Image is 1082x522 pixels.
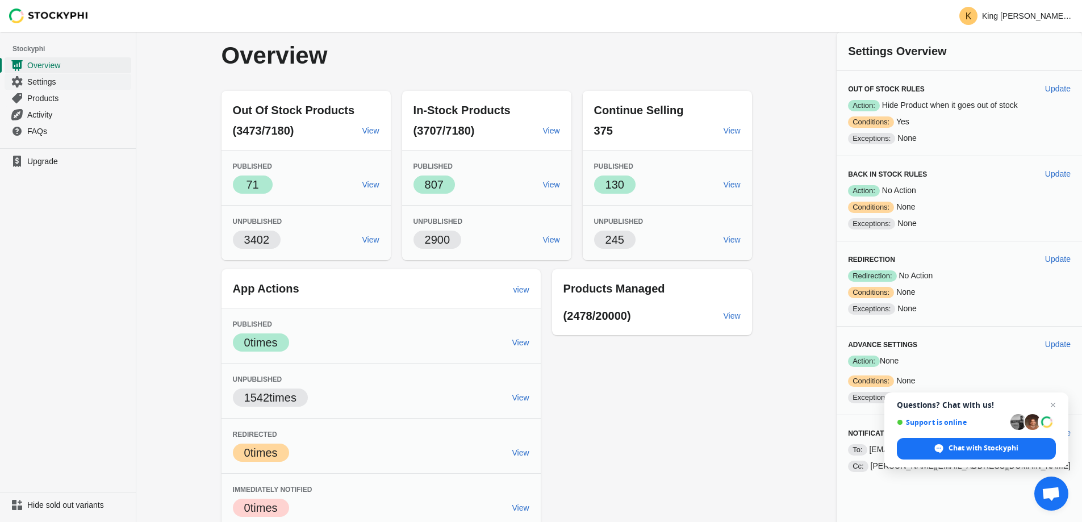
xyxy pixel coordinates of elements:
[27,60,129,71] span: Overview
[848,100,880,111] span: Action:
[246,178,258,191] span: 71
[848,270,1071,282] p: No Action
[512,393,529,402] span: View
[413,124,475,137] span: (3707/7180)
[1041,78,1075,99] button: Update
[848,286,1071,298] p: None
[244,391,296,404] span: 1542 times
[233,124,294,137] span: (3473/7180)
[512,448,529,457] span: View
[848,202,894,213] span: Conditions:
[244,233,270,246] span: 3402
[27,76,129,87] span: Settings
[719,229,745,250] a: View
[848,133,895,144] span: Exceptions:
[512,338,529,347] span: View
[897,400,1056,410] span: Questions? Chat with us!
[594,104,684,116] span: Continue Selling
[949,443,1018,453] span: Chat with Stockyphi
[594,124,613,137] span: 375
[848,270,896,282] span: Redirection:
[848,116,1071,128] p: Yes
[244,446,278,459] span: 0 times
[222,43,535,68] p: Overview
[724,180,741,189] span: View
[512,503,529,512] span: View
[233,218,282,225] span: Unpublished
[5,73,131,90] a: Settings
[12,43,136,55] span: Stockyphi
[5,123,131,139] a: FAQs
[897,418,1006,427] span: Support is online
[724,126,741,135] span: View
[848,218,895,229] span: Exceptions:
[362,126,379,135] span: View
[848,392,895,403] span: Exceptions:
[719,174,745,195] a: View
[233,282,299,295] span: App Actions
[966,11,972,21] text: K
[358,174,384,195] a: View
[848,132,1071,144] p: None
[1041,164,1075,184] button: Update
[27,126,129,137] span: FAQs
[538,229,565,250] a: View
[425,178,444,191] span: 807
[244,502,278,514] span: 0 times
[719,120,745,141] a: View
[1041,249,1075,269] button: Update
[848,375,894,387] span: Conditions:
[413,218,463,225] span: Unpublished
[27,156,129,167] span: Upgrade
[358,229,384,250] a: View
[233,486,312,494] span: Immediately Notified
[848,391,1071,403] p: None
[1045,84,1071,93] span: Update
[848,303,1071,315] p: None
[594,162,633,170] span: Published
[848,185,880,197] span: Action:
[959,7,977,25] span: Avatar with initials K
[362,235,379,244] span: View
[233,320,272,328] span: Published
[719,306,745,326] a: View
[848,201,1071,213] p: None
[233,431,277,439] span: Redirected
[5,106,131,123] a: Activity
[413,162,453,170] span: Published
[848,170,1036,179] h3: Back in Stock Rules
[605,233,624,246] span: 245
[508,387,534,408] a: View
[543,126,560,135] span: View
[233,375,282,383] span: Unpublished
[848,355,1071,367] p: None
[538,174,565,195] a: View
[508,442,534,463] a: View
[27,109,129,120] span: Activity
[848,460,1071,472] p: [PERSON_NAME][EMAIL_ADDRESS][DOMAIN_NAME]
[5,153,131,169] a: Upgrade
[848,218,1071,229] p: None
[848,340,1036,349] h3: Advance Settings
[848,116,894,128] span: Conditions:
[848,461,868,472] span: Cc:
[897,438,1056,460] span: Chat with Stockyphi
[27,93,129,104] span: Products
[848,444,867,456] span: To:
[538,120,565,141] a: View
[413,104,511,116] span: In-Stock Products
[27,499,129,511] span: Hide sold out variants
[5,90,131,106] a: Products
[848,255,1036,264] h3: Redirection
[848,99,1071,111] p: Hide Product when it goes out of stock
[1045,169,1071,178] span: Update
[244,336,278,349] span: 0 times
[848,429,1036,438] h3: Notification
[563,282,665,295] span: Products Managed
[1045,254,1071,264] span: Update
[358,120,384,141] a: View
[1045,340,1071,349] span: Update
[1041,334,1075,354] button: Update
[233,104,354,116] span: Out Of Stock Products
[425,232,450,248] p: 2900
